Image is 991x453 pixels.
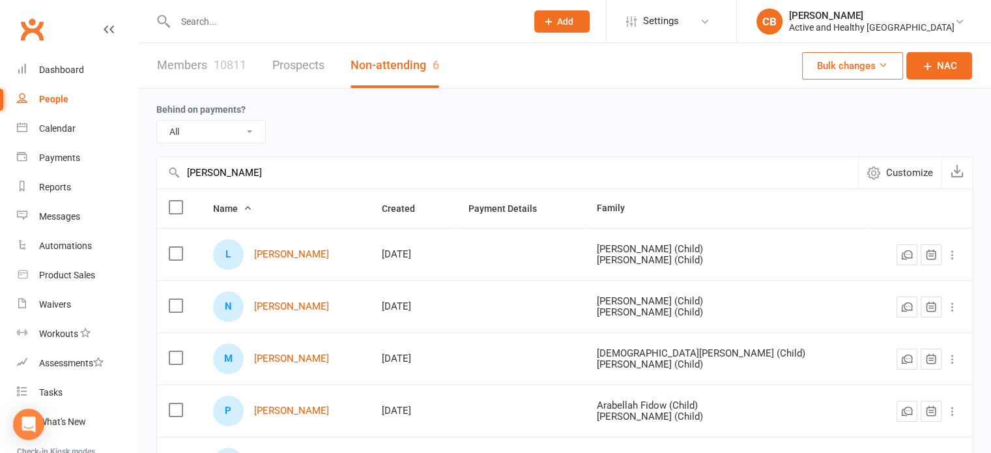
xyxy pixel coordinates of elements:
[39,123,76,134] div: Calendar
[156,104,246,115] label: Behind on payments?
[39,299,71,310] div: Waivers
[17,407,137,437] a: What's New
[557,16,573,27] span: Add
[39,387,63,398] div: Tasks
[39,65,84,75] div: Dashboard
[39,416,86,427] div: What's New
[254,353,329,364] a: [PERSON_NAME]
[17,173,137,202] a: Reports
[17,290,137,319] a: Waivers
[382,353,444,364] div: [DATE]
[17,85,137,114] a: People
[597,411,855,422] div: [PERSON_NAME] (Child)
[213,396,244,426] div: P
[39,182,71,192] div: Reports
[39,241,92,251] div: Automations
[597,296,855,307] div: [PERSON_NAME] (Child)
[17,55,137,85] a: Dashboard
[16,13,48,46] a: Clubworx
[906,52,972,80] a: NAC
[886,165,933,181] span: Customize
[858,157,941,188] button: Customize
[802,52,903,80] button: Bulk changes
[433,58,439,72] div: 6
[382,203,429,214] span: Created
[17,319,137,349] a: Workouts
[382,405,444,416] div: [DATE]
[213,291,244,322] div: N
[272,43,324,88] a: Prospects
[937,58,957,74] span: NAC
[39,153,80,163] div: Payments
[17,143,137,173] a: Payments
[254,405,329,416] a: [PERSON_NAME]
[585,189,867,228] th: Family
[17,378,137,407] a: Tasks
[534,10,590,33] button: Add
[157,43,246,88] a: Members10811
[39,211,80,222] div: Messages
[213,239,244,270] div: L
[597,348,855,359] div: [DEMOGRAPHIC_DATA][PERSON_NAME] (Child)
[382,301,444,312] div: [DATE]
[254,301,329,312] a: [PERSON_NAME]
[214,58,246,72] div: 10811
[468,201,551,216] button: Payment Details
[382,249,444,260] div: [DATE]
[213,203,252,214] span: Name
[39,94,68,104] div: People
[597,244,855,255] div: [PERSON_NAME] (Child)
[17,231,137,261] a: Automations
[597,307,855,318] div: [PERSON_NAME] (Child)
[13,409,44,440] div: Open Intercom Messenger
[254,249,329,260] a: [PERSON_NAME]
[17,114,137,143] a: Calendar
[789,22,955,33] div: Active and Healthy [GEOGRAPHIC_DATA]
[597,359,855,370] div: [PERSON_NAME] (Child)
[39,270,95,280] div: Product Sales
[171,12,517,31] input: Search...
[789,10,955,22] div: [PERSON_NAME]
[382,201,429,216] button: Created
[39,329,78,339] div: Workouts
[468,203,551,214] span: Payment Details
[17,202,137,231] a: Messages
[213,343,244,374] div: M
[17,261,137,290] a: Product Sales
[597,400,855,411] div: Arabellah Fidow (Child)
[351,43,439,88] a: Non-attending6
[39,358,104,368] div: Assessments
[17,349,137,378] a: Assessments
[756,8,783,35] div: CB
[157,157,858,188] input: Search by contact name
[643,7,679,36] span: Settings
[213,201,252,216] button: Name
[597,255,855,266] div: [PERSON_NAME] (Child)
